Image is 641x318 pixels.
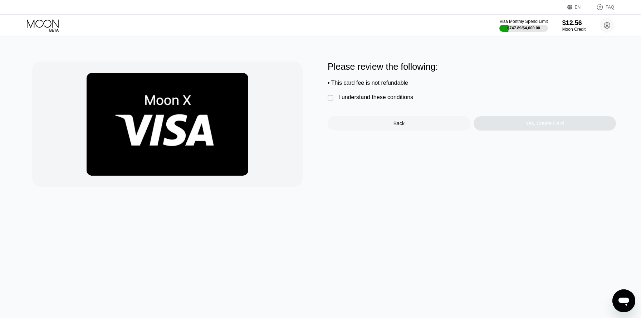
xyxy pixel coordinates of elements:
div: $747.89 / $4,000.00 [507,26,540,30]
div: Visa Monthly Spend Limit$747.89/$4,000.00 [499,19,548,32]
div: Please review the following: [328,62,616,72]
div: Moon Credit [562,27,586,32]
div: FAQ [606,5,614,10]
div: • This card fee is not refundable [328,80,616,86]
div: I understand these conditions [338,94,413,101]
div: EN [567,4,589,11]
div: $12.56Moon Credit [562,19,586,32]
div: Visa Monthly Spend Limit [499,19,548,24]
div:  [328,94,335,102]
iframe: Mesajlaşma penceresini başlatma düğmesi [612,289,635,312]
div: $12.56 [562,19,586,27]
div: FAQ [589,4,614,11]
div: EN [575,5,581,10]
div: Back [393,121,405,126]
div: Back [328,116,470,131]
